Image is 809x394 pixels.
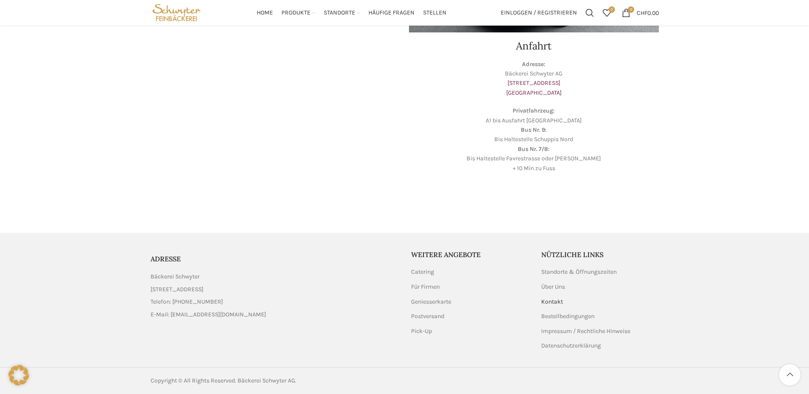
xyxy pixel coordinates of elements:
div: Copyright © All Rights Reserved. Bäckerei Schwyter AG. [151,376,400,385]
span: Produkte [281,9,310,17]
span: Standorte [324,9,355,17]
strong: Privatfahrzeug: [513,107,555,114]
a: Catering [411,268,435,276]
a: Site logo [151,9,203,16]
span: ADRESSE [151,255,181,263]
h5: Weitere Angebote [411,250,529,259]
span: Häufige Fragen [368,9,415,17]
a: Für Firmen [411,283,441,291]
a: Standorte & Öffnungszeiten [541,268,618,276]
strong: Adresse: [522,61,545,68]
a: Kontakt [541,298,564,306]
div: Meine Wunschliste [598,4,615,21]
span: 0 [628,6,634,13]
bdi: 0.00 [637,9,659,16]
p: Bäckerei Schwyter AG [409,60,659,98]
a: Häufige Fragen [368,4,415,21]
a: Produkte [281,4,315,21]
span: 0 [609,6,615,13]
span: Bäckerei Schwyter [151,272,200,281]
a: Stellen [423,4,447,21]
strong: Bus Nr. 9: [521,126,547,133]
a: Standorte [324,4,360,21]
a: Pick-Up [411,327,433,336]
a: 0 CHF0.00 [618,4,663,21]
a: Impressum / Rechtliche Hinweise [541,327,631,336]
strong: Bus Nr. 7/8: [518,145,550,153]
h5: Nützliche Links [541,250,659,259]
a: Über Uns [541,283,566,291]
a: List item link [151,310,398,319]
a: Einloggen / Registrieren [496,4,581,21]
a: List item link [151,297,398,307]
a: Datenschutzerklärung [541,342,602,350]
span: Einloggen / Registrieren [501,10,577,16]
span: Home [257,9,273,17]
a: Home [257,4,273,21]
span: [STREET_ADDRESS] [151,285,203,294]
a: Postversand [411,312,445,321]
a: 0 [598,4,615,21]
iframe: bäckerei schwyter schuppis [151,41,400,169]
h2: Anfahrt [409,41,659,51]
a: [STREET_ADDRESS][GEOGRAPHIC_DATA] [506,79,562,96]
a: Bestellbedingungen [541,312,595,321]
div: Main navigation [207,4,496,21]
a: Geniesserkarte [411,298,452,306]
span: CHF [637,9,647,16]
p: A1 bis Ausfahrt [GEOGRAPHIC_DATA] Bis Haltestelle Schuppis Nord Bis Haltestelle Favrestrasse oder... [409,106,659,173]
span: Stellen [423,9,447,17]
a: Suchen [581,4,598,21]
a: Scroll to top button [779,364,800,385]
